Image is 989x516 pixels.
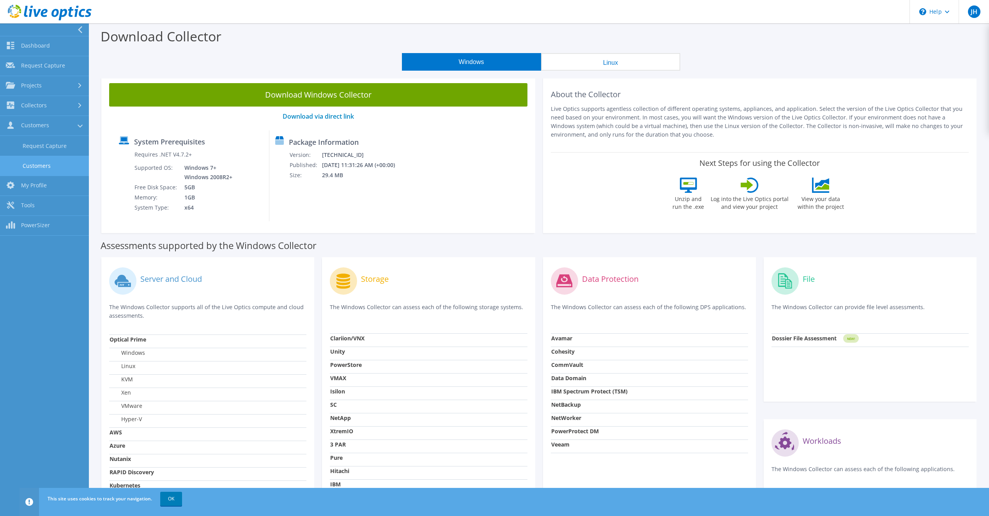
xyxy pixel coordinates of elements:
label: VMware [110,402,142,410]
strong: AWS [110,429,122,436]
p: The Windows Collector can provide file level assessments. [771,303,969,319]
label: Download Collector [101,27,221,45]
td: Memory: [134,192,179,203]
a: Download Windows Collector [109,83,527,107]
span: This site uses cookies to track your navigation. [48,495,152,502]
h2: About the Collector [551,90,969,99]
strong: NetWorker [551,414,581,422]
strong: Optical Prime [110,336,146,343]
td: Version: [289,150,322,160]
label: Server and Cloud [140,275,202,283]
svg: \n [919,8,926,15]
strong: SC [330,401,337,408]
label: View your data within the project [793,193,849,211]
p: The Windows Collector can assess each of the following DPS applications. [551,303,748,319]
strong: Veeam [551,441,570,448]
strong: Azure [110,442,125,449]
label: Hyper-V [110,415,142,423]
td: x64 [179,203,234,213]
strong: Avamar [551,335,572,342]
label: Storage [361,275,389,283]
td: Supported OS: [134,163,179,182]
label: Data Protection [582,275,639,283]
p: The Windows Collector can assess each of the following storage systems. [330,303,527,319]
label: KVM [110,375,133,383]
a: Download via direct link [283,112,354,121]
p: The Windows Collector can assess each of the following applications. [771,465,969,481]
strong: Kubernetes [110,482,140,489]
p: Live Optics supports agentless collection of different operating systems, appliances, and applica... [551,105,969,139]
strong: Nutanix [110,455,131,463]
strong: XtremIO [330,427,353,435]
td: System Type: [134,203,179,213]
td: [DATE] 11:31:26 AM (+00:00) [322,160,405,170]
tspan: NEW! [847,336,855,341]
strong: RAPID Discovery [110,468,154,476]
span: JH [968,5,980,18]
button: Linux [541,53,680,71]
label: File [803,275,815,283]
strong: PowerProtect DM [551,427,599,435]
strong: NetApp [330,414,351,422]
td: 5GB [179,182,234,192]
strong: Pure [330,454,343,461]
label: Package Information [289,138,359,146]
p: The Windows Collector supports all of the Live Optics compute and cloud assessments. [109,303,306,320]
label: Log into the Live Optics portal and view your project [710,193,789,211]
strong: Data Domain [551,374,586,382]
td: 29.4 MB [322,170,405,180]
strong: Hitachi [330,467,349,475]
td: Windows 7+ Windows 2008R2+ [179,163,234,182]
button: Windows [402,53,541,71]
td: Published: [289,160,322,170]
td: 1GB [179,192,234,203]
strong: VMAX [330,374,346,382]
strong: Dossier File Assessment [772,335,837,342]
a: OK [160,492,182,506]
label: System Prerequisites [134,138,205,146]
label: Xen [110,389,131,397]
label: Windows [110,349,145,357]
strong: Isilon [330,388,345,395]
label: Unzip and run the .exe [671,193,706,211]
strong: 3 PAR [330,441,346,448]
strong: NetBackup [551,401,581,408]
strong: CommVault [551,361,583,368]
label: Next Steps for using the Collector [699,158,820,168]
strong: PowerStore [330,361,362,368]
label: Linux [110,362,135,370]
label: Workloads [803,437,841,445]
label: Requires .NET V4.7.2+ [134,151,192,158]
strong: IBM [330,480,341,488]
strong: Cohesity [551,348,575,355]
label: Assessments supported by the Windows Collector [101,242,317,249]
td: Size: [289,170,322,180]
td: Free Disk Space: [134,182,179,192]
strong: Clariion/VNX [330,335,364,342]
strong: Unity [330,348,345,355]
td: [TECHNICAL_ID] [322,150,405,160]
strong: IBM Spectrum Protect (TSM) [551,388,628,395]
